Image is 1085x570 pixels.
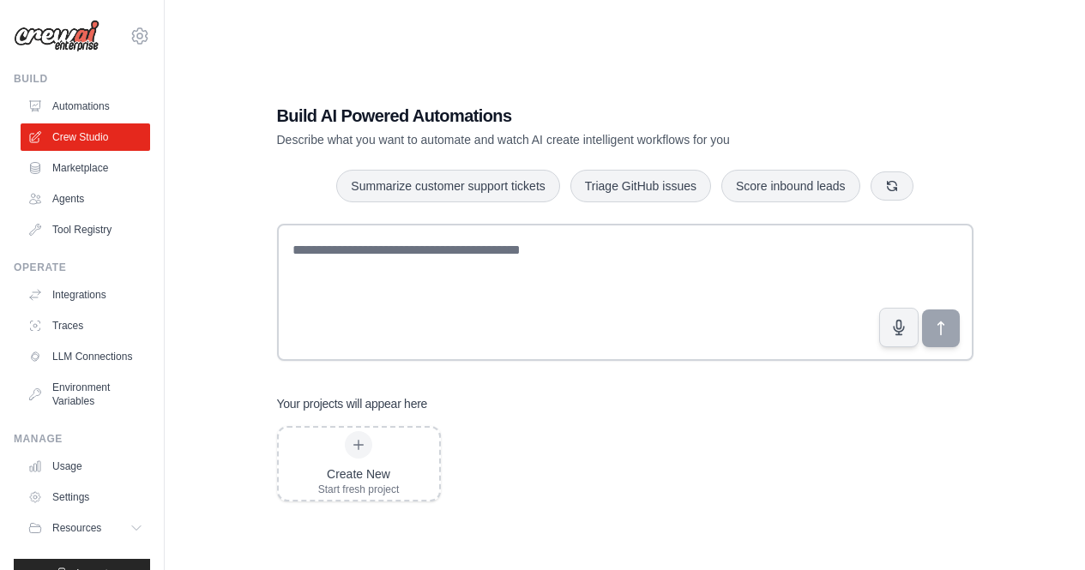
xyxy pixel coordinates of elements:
[21,483,150,511] a: Settings
[14,261,150,274] div: Operate
[871,171,913,201] button: Get new suggestions
[21,154,150,182] a: Marketplace
[21,312,150,339] a: Traces
[52,521,101,535] span: Resources
[21,343,150,370] a: LLM Connections
[570,170,711,202] button: Triage GitHub issues
[21,216,150,243] a: Tool Registry
[21,374,150,415] a: Environment Variables
[318,483,400,496] div: Start fresh project
[277,131,853,148] p: Describe what you want to automate and watch AI create intelligent workflows for you
[21,123,150,151] a: Crew Studio
[879,308,919,347] button: Click to speak your automation idea
[721,170,860,202] button: Score inbound leads
[318,465,400,483] div: Create New
[277,395,428,412] h3: Your projects will appear here
[14,20,99,52] img: Logo
[21,93,150,120] a: Automations
[277,104,853,128] h1: Build AI Powered Automations
[21,281,150,309] a: Integrations
[21,514,150,542] button: Resources
[14,72,150,86] div: Build
[336,170,559,202] button: Summarize customer support tickets
[14,432,150,446] div: Manage
[21,185,150,213] a: Agents
[21,453,150,480] a: Usage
